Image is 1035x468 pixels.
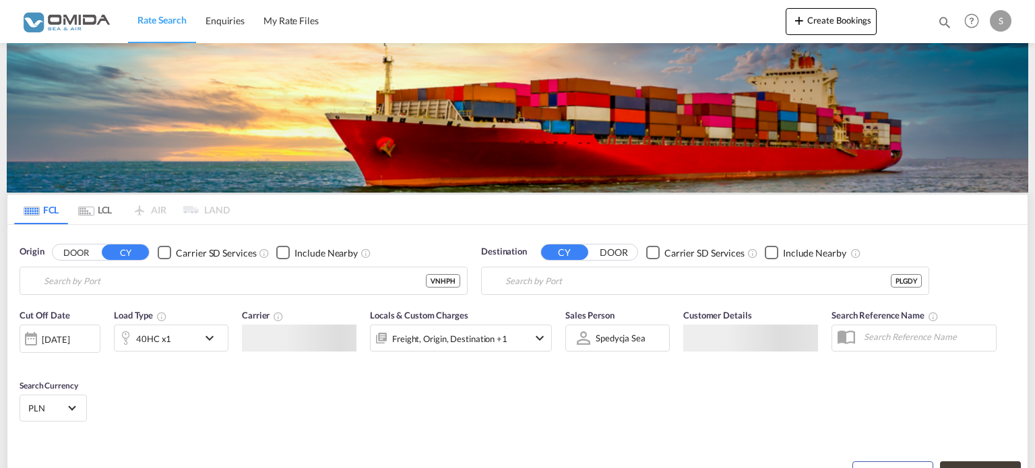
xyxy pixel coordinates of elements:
button: DOOR [53,245,100,261]
img: LCL+%26+FCL+BACKGROUND.png [7,43,1028,193]
button: icon-plus 400-fgCreate Bookings [786,8,877,35]
input: Search Reference Name [857,327,996,347]
div: Freight Origin Destination Factory Stuffingicon-chevron-down [370,325,552,352]
input: Search by Port [44,271,426,291]
span: Enquiries [206,15,245,26]
md-input-container: Haiphong, VNHPH [20,267,467,294]
md-icon: The selected Trucker/Carrierwill be displayed in the rate results If the rates are from another f... [273,311,284,322]
span: PLN [28,402,66,414]
img: 459c566038e111ed959c4fc4f0a4b274.png [20,6,111,36]
div: Freight Origin Destination Factory Stuffing [392,329,507,348]
span: Destination [481,245,527,259]
span: Load Type [114,310,167,321]
md-icon: Your search will be saved by the below given name [928,311,939,322]
md-datepicker: Select [20,352,30,370]
md-icon: Unchecked: Search for CY (Container Yard) services for all selected carriers.Checked : Search for... [747,248,758,259]
span: Sales Person [565,310,615,321]
div: Carrier SD Services [664,246,745,260]
div: VNHPH [426,274,460,288]
div: S [990,10,1011,32]
button: DOOR [590,245,637,261]
md-icon: icon-chevron-down [201,330,224,346]
md-icon: Unchecked: Ignores neighbouring ports when fetching rates.Checked : Includes neighbouring ports w... [850,248,861,259]
button: CY [541,244,588,260]
md-icon: icon-plus 400-fg [791,12,807,28]
span: Origin [20,245,44,259]
div: Carrier SD Services [176,246,256,260]
input: Search by Port [505,271,891,291]
md-checkbox: Checkbox No Ink [765,245,846,259]
button: CY [102,244,149,260]
md-icon: icon-information-outline [156,311,167,322]
md-tab-item: FCL [14,195,68,224]
div: 40HC x1icon-chevron-down [114,325,228,352]
span: Locals & Custom Charges [370,310,468,321]
md-select: Select Currency: zł PLNPoland Zloty [27,398,80,417]
div: Include Nearby [783,246,846,260]
div: [DATE] [42,333,69,345]
span: Rate Search [137,14,187,26]
md-checkbox: Checkbox No Ink [158,245,256,259]
div: [DATE] [20,325,100,353]
span: Search Currency [20,380,78,391]
div: Spedycja Sea [596,333,646,343]
md-icon: icon-chevron-down [532,330,548,346]
md-icon: Unchecked: Ignores neighbouring ports when fetching rates.Checked : Includes neighbouring ports w... [360,248,371,259]
md-checkbox: Checkbox No Ink [276,245,358,259]
md-input-container: Gdynia, PLGDY [482,267,929,294]
div: PLGDY [891,274,922,288]
span: Customer Details [683,310,751,321]
md-icon: icon-magnify [937,15,952,30]
span: Help [960,9,983,32]
md-select: Sales Person: Spedycja Sea [594,329,647,348]
md-checkbox: Checkbox No Ink [646,245,745,259]
div: Include Nearby [294,246,358,260]
span: My Rate Files [263,15,319,26]
div: 40HC x1 [136,329,171,348]
span: Carrier [242,310,284,321]
div: Help [960,9,990,34]
div: icon-magnify [937,15,952,35]
span: Search Reference Name [832,310,939,321]
md-pagination-wrapper: Use the left and right arrow keys to navigate between tabs [14,195,230,224]
span: Cut Off Date [20,310,70,321]
md-tab-item: LCL [68,195,122,224]
md-icon: Unchecked: Search for CY (Container Yard) services for all selected carriers.Checked : Search for... [259,248,270,259]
